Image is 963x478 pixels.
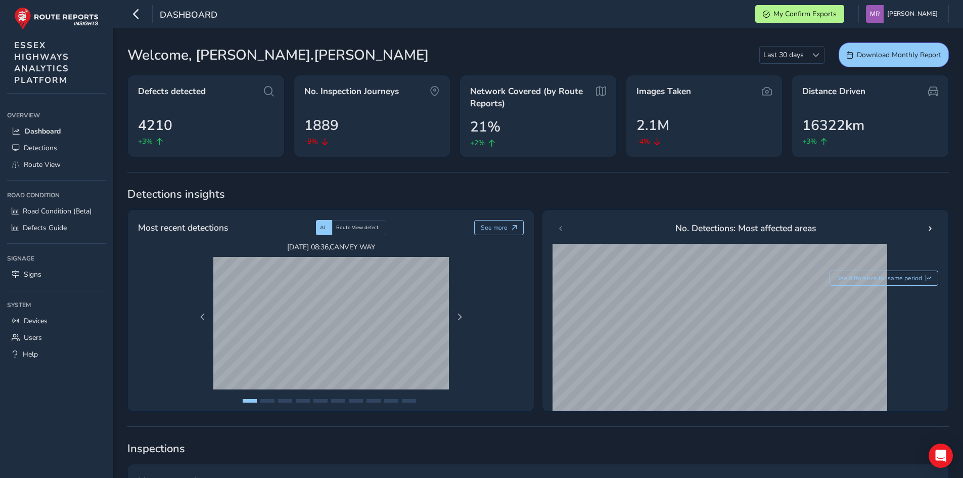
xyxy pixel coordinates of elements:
[481,224,508,232] span: See more
[14,39,69,86] span: ESSEX HIGHWAYS ANALYTICS PLATFORM
[313,399,328,403] button: Page 5
[278,399,292,403] button: Page 3
[7,108,106,123] div: Overview
[7,251,106,266] div: Signage
[138,85,206,98] span: Defects detected
[384,399,398,403] button: Page 9
[304,115,339,136] span: 1889
[636,85,691,98] span: Images Taken
[304,85,399,98] span: No. Inspection Journeys
[866,5,884,23] img: diamond-layout
[802,136,817,147] span: +3%
[866,5,941,23] button: [PERSON_NAME]
[929,444,953,468] div: Open Intercom Messenger
[332,220,386,235] div: Route View defect
[773,9,837,19] span: My Confirm Exports
[160,9,217,23] span: Dashboard
[24,160,61,169] span: Route View
[7,188,106,203] div: Road Condition
[23,206,91,216] span: Road Condition (Beta)
[470,116,500,138] span: 21%
[887,5,938,23] span: [PERSON_NAME]
[402,399,416,403] button: Page 10
[470,85,592,109] span: Network Covered (by Route Reports)
[349,399,363,403] button: Page 7
[138,115,172,136] span: 4210
[7,220,106,236] a: Defects Guide
[213,242,449,252] span: [DATE] 08:36 , CANVEY WAY
[636,115,669,136] span: 2.1M
[24,316,48,326] span: Devices
[474,220,524,235] button: See more
[470,138,485,148] span: +2%
[802,85,865,98] span: Distance Driven
[316,220,332,235] div: AI
[675,222,816,235] span: No. Detections: Most affected areas
[7,156,106,173] a: Route View
[7,123,106,140] a: Dashboard
[127,45,429,66] span: Welcome, [PERSON_NAME].[PERSON_NAME]
[830,271,939,286] button: See difference for same period
[24,333,42,342] span: Users
[7,203,106,220] a: Road Condition (Beta)
[836,274,922,282] span: See difference for same period
[243,399,257,403] button: Page 1
[452,310,467,324] button: Next Page
[331,399,345,403] button: Page 6
[296,399,310,403] button: Page 4
[138,221,228,234] span: Most recent detections
[7,140,106,156] a: Detections
[24,143,57,153] span: Detections
[24,270,41,279] span: Signs
[636,136,650,147] span: -4%
[304,136,318,147] span: -9%
[7,346,106,363] a: Help
[755,5,844,23] button: My Confirm Exports
[7,297,106,313] div: System
[320,224,325,231] span: AI
[138,136,153,147] span: +3%
[336,224,379,231] span: Route View defect
[127,187,949,202] span: Detections insights
[760,47,807,63] span: Last 30 days
[802,115,864,136] span: 16322km
[196,310,210,324] button: Previous Page
[23,223,67,233] span: Defects Guide
[7,329,106,346] a: Users
[14,7,99,30] img: rr logo
[25,126,61,136] span: Dashboard
[7,313,106,329] a: Devices
[857,50,941,60] span: Download Monthly Report
[839,42,949,67] button: Download Monthly Report
[7,266,106,283] a: Signs
[366,399,381,403] button: Page 8
[260,399,274,403] button: Page 2
[23,350,38,359] span: Help
[127,441,949,456] span: Inspections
